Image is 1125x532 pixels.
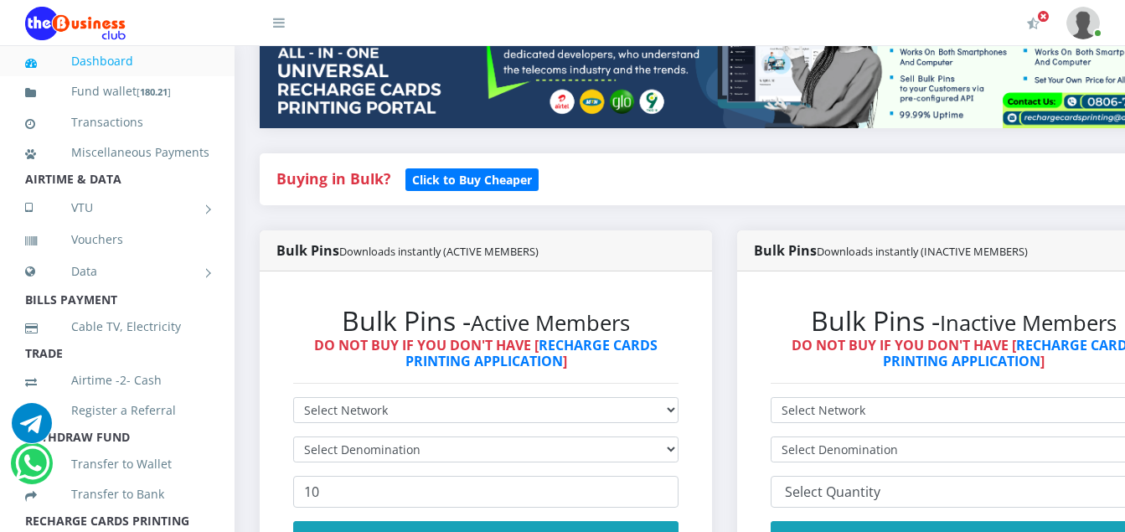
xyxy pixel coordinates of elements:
a: Register a Referral [25,391,209,430]
a: Miscellaneous Payments [25,133,209,172]
a: Cable TV, Electricity [25,307,209,346]
img: User [1066,7,1100,39]
small: Downloads instantly (INACTIVE MEMBERS) [817,244,1028,259]
small: Inactive Members [940,308,1117,338]
a: Chat for support [12,416,52,443]
a: Transactions [25,103,209,142]
strong: Bulk Pins [754,241,1028,260]
span: Activate Your Membership [1037,10,1050,23]
i: Activate Your Membership [1027,17,1040,30]
small: Active Members [471,308,630,338]
a: Airtime -2- Cash [25,361,209,400]
a: RECHARGE CARDS PRINTING APPLICATION [405,336,658,370]
strong: DO NOT BUY IF YOU DON'T HAVE [ ] [314,336,658,370]
a: Dashboard [25,42,209,80]
a: Chat for support [15,456,49,483]
strong: Bulk Pins [276,241,539,260]
b: 180.21 [140,85,168,98]
h2: Bulk Pins - [293,305,679,337]
small: Downloads instantly (ACTIVE MEMBERS) [339,244,539,259]
strong: Buying in Bulk? [276,168,390,189]
a: Vouchers [25,220,209,259]
a: Fund wallet[180.21] [25,72,209,111]
a: Transfer to Wallet [25,445,209,483]
input: Enter Quantity [293,476,679,508]
a: Transfer to Bank [25,475,209,514]
a: Click to Buy Cheaper [405,168,539,189]
img: Logo [25,7,126,40]
a: Data [25,251,209,292]
small: [ ] [137,85,171,98]
b: Click to Buy Cheaper [412,172,532,188]
a: VTU [25,187,209,229]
